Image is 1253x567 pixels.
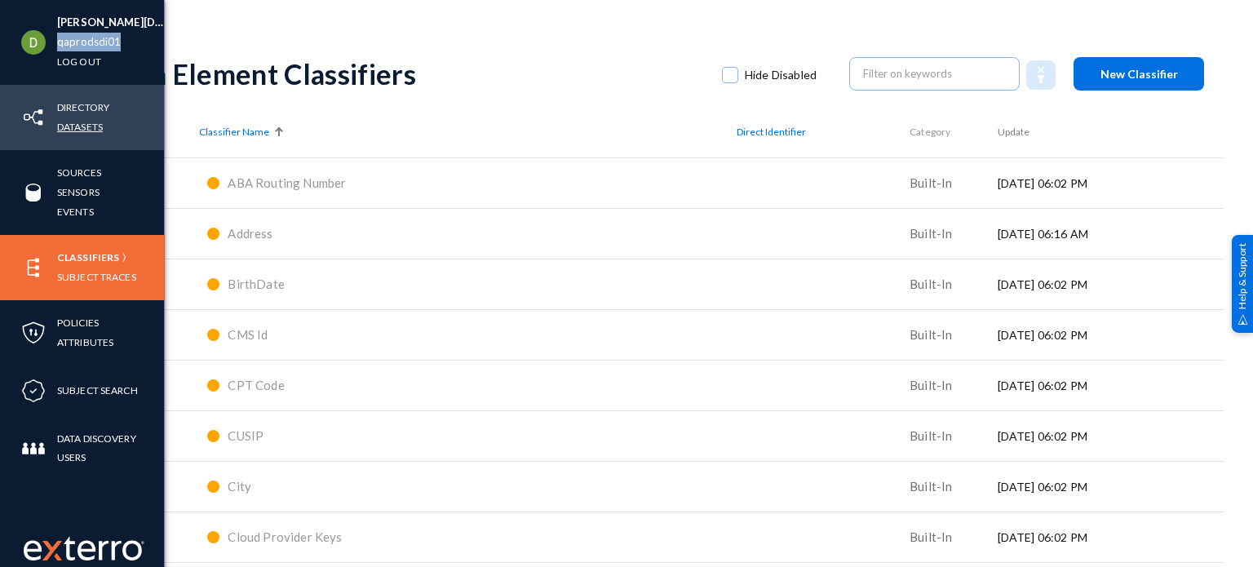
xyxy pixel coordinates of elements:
[199,125,737,140] div: Classifier Name
[998,410,1224,461] td: [DATE] 06:02 PM
[910,226,952,241] span: Built-In
[21,180,46,205] img: icon-sources.svg
[910,175,952,190] span: Built-In
[1074,57,1204,91] button: New Classifier
[21,255,46,280] img: icon-elements.svg
[910,378,952,392] span: Built-In
[910,479,952,494] span: Built-In
[57,381,138,400] a: Subject Search
[24,536,144,560] img: exterro-work-mark.svg
[228,176,346,190] a: ABA Routing Number
[910,277,952,291] span: Built-In
[998,360,1224,410] td: [DATE] 06:02 PM
[21,436,46,461] img: icon-members.svg
[910,327,952,342] span: Built-In
[998,208,1224,259] td: [DATE] 06:16 AM
[910,529,952,544] span: Built-In
[228,226,272,241] span: Address
[228,429,263,443] a: CUSIP
[228,277,284,291] a: BirthDate
[57,333,113,352] a: Attributes
[228,378,284,392] span: CPT Code
[737,125,910,140] div: Direct Identifier
[863,61,1007,86] input: Filter on keywords
[998,309,1224,360] td: [DATE] 06:02 PM
[228,379,284,392] a: CPT Code
[57,248,119,267] a: Classifiers
[228,175,346,190] span: ABA Routing Number
[228,327,268,342] span: CMS Id
[998,157,1224,208] td: [DATE] 06:02 PM
[57,313,99,332] a: Policies
[57,183,100,202] a: Sensors
[57,268,136,286] a: Subject Traces
[57,117,103,136] a: Datasets
[1100,67,1178,81] span: New Classifier
[108,57,706,91] div: Data Element Classifiers
[737,125,806,140] span: Direct Identifier
[228,530,342,544] a: Cloud Provider Keys
[21,105,46,130] img: icon-inventory.svg
[228,479,251,494] span: City
[57,429,164,467] a: Data Discovery Users
[21,30,46,55] img: ACg8ocIEEL3zKtMwkH2L4QN0pIY3UiBE3MUJYhpDd6m1cFjOCj6VEA=s96-c
[199,125,269,140] span: Classifier Name
[57,163,101,182] a: Sources
[998,259,1224,309] td: [DATE] 06:02 PM
[1238,314,1248,325] img: help_support.svg
[998,107,1224,157] th: Update
[998,512,1224,562] td: [DATE] 06:02 PM
[228,227,272,241] a: Address
[57,98,109,117] a: Directory
[228,480,251,494] a: City
[228,428,263,443] span: CUSIP
[42,541,62,560] img: exterro-logo.svg
[998,461,1224,512] td: [DATE] 06:02 PM
[910,126,950,138] span: Category
[57,33,121,51] a: qaprodsdi01
[745,63,817,87] span: Hide Disabled
[57,13,164,33] li: [PERSON_NAME][DATE]
[57,202,94,221] a: Events
[910,428,952,443] span: Built-In
[57,52,101,71] a: Log out
[21,321,46,345] img: icon-policies.svg
[21,379,46,403] img: icon-compliance.svg
[1232,234,1253,332] div: Help & Support
[228,328,268,342] a: CMS Id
